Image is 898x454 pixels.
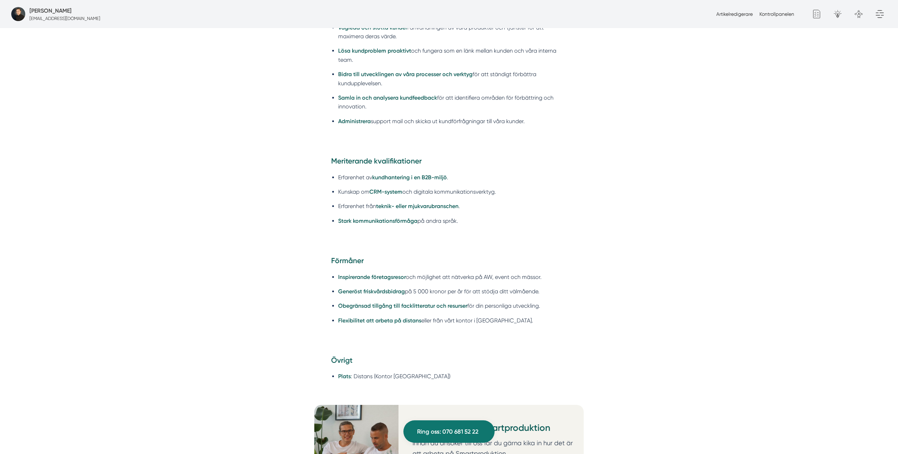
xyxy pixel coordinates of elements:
li: support mail och skicka ut kundförfrågningar till våra kunder. [338,117,567,126]
li: : Distans (Kontor [GEOGRAPHIC_DATA]) [338,372,567,381]
img: foretagsbild-pa-smartproduktion-ett-foretag-i-dalarnas-lan-2023.jpg [11,7,25,21]
li: för att ständigt förbättra kundupplevelsen. [338,70,567,88]
li: för att identifiera områden för förbättring och innovation. [338,93,567,111]
a: Ring oss: 070 681 52 22 [403,420,495,443]
h4: Förmåner [331,255,567,268]
li: Erfarenhet av . [338,173,567,182]
span: Ring oss: 070 681 52 22 [417,427,478,436]
h3: Kolla in livet på Smartproduktion [413,422,578,438]
strong: Obegränsad tillgång till facklitteratur och resurser [338,302,467,309]
li: på 5 000 kronor per år för att stödja ditt välmående. [338,287,567,296]
strong: Plats [338,373,351,380]
h4: Övrigt [331,355,567,368]
strong: CRM-system [369,188,402,195]
strong: Vägleda och stötta kunder [338,24,407,31]
li: och möjlighet att nätverka på AW, event och mässor. [338,273,567,281]
strong: kundhantering i en B2B-miljö [372,174,447,181]
a: Kontrollpanelen [759,11,794,17]
a: Artikelredigerare [716,11,753,17]
strong: teknik- eller mjukvarubranschen [376,203,458,209]
li: Erfarenhet från . [338,202,567,211]
strong: Samla in och analysera kundfeedback [338,94,437,101]
strong: Stark kommunikationsförmåga [338,218,417,224]
strong: Bidra till utvecklingen av våra processer och verktyg [338,71,473,78]
strong: Generöst friskvårdsbidrag [338,288,405,295]
strong: Lösa kundproblem proaktivt [338,47,411,54]
li: eller från vårt kontor i [GEOGRAPHIC_DATA]. [338,316,567,325]
h4: Meriterande kvalifikationer [331,156,567,168]
p: [EMAIL_ADDRESS][DOMAIN_NAME] [29,15,100,22]
strong: Administrera [338,118,371,125]
strong: Inspirerande företagsresor [338,274,406,280]
li: på andra språk. [338,216,567,225]
h5: Super Administratör [29,6,72,15]
strong: Flexibilitet att arbeta på distans [338,317,421,324]
li: för din personliga utveckling. [338,301,567,310]
li: i användningen av våra produkter och tjänster för att maximera deras värde. [338,23,567,41]
li: Kunskap om och digitala kommunikationsverktyg. [338,187,567,196]
li: och fungera som en länk mellan kunden och våra interna team. [338,46,567,64]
